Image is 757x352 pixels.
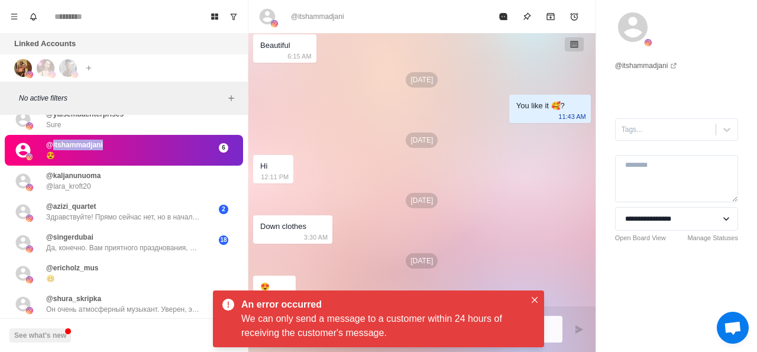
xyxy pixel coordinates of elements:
[26,246,33,253] img: picture
[219,205,228,214] span: 2
[46,170,101,181] p: @kaljanunuoma
[26,215,33,222] img: picture
[48,71,56,78] img: picture
[46,181,91,192] p: @lara_kroft20
[26,307,33,314] img: picture
[687,233,738,243] a: Manage Statuses
[59,59,77,77] img: picture
[46,273,55,284] p: 🥴
[219,143,228,153] span: 6
[406,133,438,148] p: [DATE]
[219,235,228,245] span: 18
[46,140,103,150] p: @itshammadjani
[37,59,54,77] img: picture
[406,193,438,208] p: [DATE]
[406,253,438,269] p: [DATE]
[46,263,98,273] p: @ericholz_mus
[9,328,71,343] button: See what's new
[516,99,565,112] div: You like it 🥰?
[406,72,438,88] p: [DATE]
[615,233,666,243] a: Open Board View
[46,120,61,130] p: Sure
[26,153,33,160] img: picture
[46,150,55,161] p: 😍
[46,212,200,222] p: Здравствуйте! Прямо сейчас нет, но в начале сентября прилечу, сейчас я на отдыхе, а что?
[261,170,289,183] p: 12:11 PM
[71,71,78,78] img: picture
[14,59,32,77] img: picture
[260,220,306,233] div: Down clothes
[260,160,267,173] div: Hi
[291,11,344,22] p: @itshammadjani
[26,71,33,78] img: picture
[19,93,224,104] p: No active filters
[287,50,311,63] p: 6:15 AM
[539,5,562,28] button: Archive
[46,243,200,253] p: Да, конечно. Вам приятного празднования, или же чего-то другого :)
[46,232,93,243] p: @singerdubai
[304,231,328,244] p: 3:30 AM
[46,293,101,304] p: @shura_skripka
[491,5,515,28] button: Mark as read
[26,276,33,283] img: picture
[528,293,542,307] button: Close
[241,298,520,312] div: An error occurred
[14,38,76,50] p: Linked Accounts
[26,122,33,130] img: picture
[260,280,270,293] div: 😍
[46,201,96,212] p: @azizi_quartet
[567,318,591,341] button: Send message
[5,7,24,26] button: Menu
[224,91,238,105] button: Add filters
[558,110,585,123] p: 11:43 AM
[515,5,539,28] button: Pin
[271,20,278,27] img: picture
[46,304,200,315] p: Он очень атмосферный музыкант. Уверен, это именно то, что вам нужно, для романтического мероприят...
[260,39,290,52] div: Beautiful
[224,7,243,26] button: Show unread conversations
[26,184,33,191] img: picture
[24,7,43,26] button: Notifications
[645,39,652,46] img: picture
[717,312,749,344] div: Open chat
[82,61,96,75] button: Add account
[562,5,586,28] button: Add reminder
[241,312,525,340] div: We can only send a message to a customer within 24 hours of receiving the customer's message.
[205,7,224,26] button: Board View
[615,60,678,71] a: @itshammadjani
